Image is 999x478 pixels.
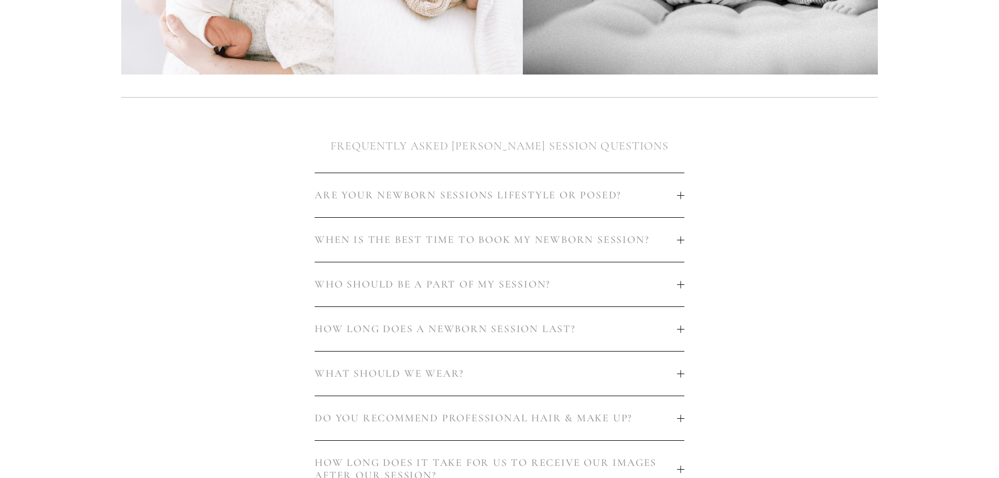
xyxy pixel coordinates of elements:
span: WHEN IS THE BEST TIME TO BOOK MY NEWBORN SESSION? [315,233,676,246]
button: WHO SHOULD BE A PART OF MY SESSION? [315,262,684,306]
button: HOW LONG DOES A NEWBORN SESSION LAST? [315,307,684,351]
span: ARE YOUR NEWBORN SESSIONS LIFESTYLE OR POSED? [315,189,676,201]
button: DO YOU RECOMMEND PROFESSIONAL HAIR & MAKE UP? [315,396,684,440]
span: WHAT SHOULD WE WEAR? [315,367,676,380]
span: WHO SHOULD BE A PART OF MY SESSION? [315,278,676,291]
button: ARE YOUR NEWBORN SESSIONS LIFESTYLE OR POSED? [315,173,684,217]
h2: FREQUENTLY ASKED [PERSON_NAME] SESSION QUESTIONS [121,120,878,155]
button: WHAT SHOULD WE WEAR? [315,352,684,396]
button: WHEN IS THE BEST TIME TO BOOK MY NEWBORN SESSION? [315,218,684,262]
span: HOW LONG DOES A NEWBORN SESSION LAST? [315,323,676,335]
span: DO YOU RECOMMEND PROFESSIONAL HAIR & MAKE UP? [315,412,676,424]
